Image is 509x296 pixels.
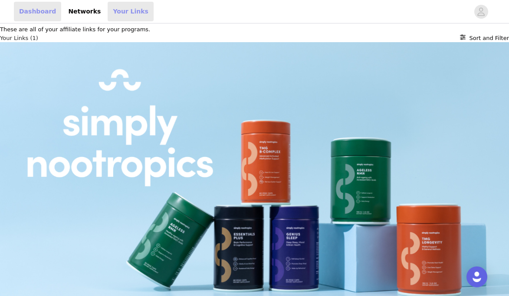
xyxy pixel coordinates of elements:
[108,2,154,21] a: Your Links
[63,2,106,21] a: Networks
[460,34,509,43] button: Sort and Filter
[14,2,61,21] a: Dashboard
[466,266,487,287] div: Open Intercom Messenger
[477,5,485,19] div: avatar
